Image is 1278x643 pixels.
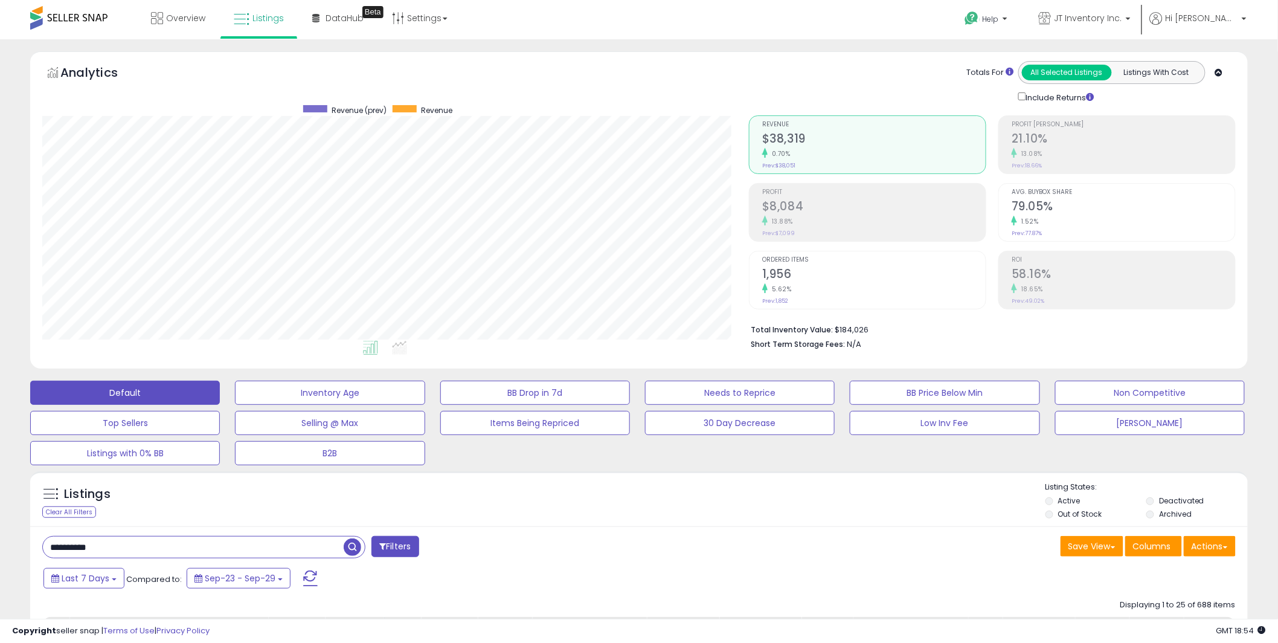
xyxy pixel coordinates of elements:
h5: Listings [64,486,111,503]
div: seller snap | | [12,625,210,637]
button: Listings with 0% BB [30,441,220,465]
h2: $38,319 [762,132,986,148]
button: Save View [1061,536,1123,557]
span: Compared to: [126,574,182,585]
small: Prev: 18.66% [1012,162,1042,169]
button: B2B [235,441,425,465]
button: 30 Day Decrease [645,411,835,435]
small: 18.65% [1017,285,1043,294]
h2: 58.16% [1012,267,1235,283]
small: Prev: 49.02% [1012,297,1044,305]
span: Overview [166,12,205,24]
p: Listing States: [1045,482,1248,493]
b: Short Term Storage Fees: [751,339,845,349]
button: All Selected Listings [1022,65,1112,80]
button: Inventory Age [235,381,425,405]
button: [PERSON_NAME] [1055,411,1245,435]
span: Profit [762,189,986,196]
div: Tooltip anchor [362,6,384,18]
span: DataHub [326,12,364,24]
div: Totals For [967,67,1014,79]
span: Last 7 Days [62,572,109,584]
small: Prev: $7,099 [762,230,795,237]
span: Listings [252,12,284,24]
button: Non Competitive [1055,381,1245,405]
button: Items Being Repriced [440,411,630,435]
h2: 79.05% [1012,199,1235,216]
div: Include Returns [1009,90,1109,103]
button: Selling @ Max [235,411,425,435]
small: Prev: $38,051 [762,162,795,169]
h2: 21.10% [1012,132,1235,148]
button: Filters [371,536,419,557]
small: 5.62% [768,285,792,294]
a: Terms of Use [103,625,155,636]
label: Deactivated [1159,496,1204,506]
h5: Analytics [60,64,141,84]
small: 13.08% [1017,149,1042,158]
label: Active [1058,496,1081,506]
small: Prev: 1,852 [762,297,788,305]
button: Columns [1125,536,1182,557]
button: Listings With Cost [1111,65,1201,80]
a: Privacy Policy [156,625,210,636]
button: Last 7 Days [43,568,124,589]
a: Hi [PERSON_NAME] [1150,12,1247,39]
button: Needs to Reprice [645,381,835,405]
i: Get Help [965,11,980,26]
h2: $8,084 [762,199,986,216]
span: Revenue [421,105,452,115]
button: Default [30,381,220,405]
span: Columns [1133,540,1171,552]
span: N/A [847,338,861,350]
label: Archived [1159,509,1192,519]
button: BB Drop in 7d [440,381,630,405]
div: Clear All Filters [42,506,96,518]
button: Actions [1184,536,1236,557]
span: Revenue [762,121,986,128]
small: 0.70% [768,149,791,158]
button: BB Price Below Min [850,381,1039,405]
small: 13.88% [768,217,793,226]
strong: Copyright [12,625,56,636]
a: Help [955,2,1020,39]
button: Top Sellers [30,411,220,435]
span: Profit [PERSON_NAME] [1012,121,1235,128]
span: Revenue (prev) [332,105,387,115]
label: Out of Stock [1058,509,1102,519]
div: Displaying 1 to 25 of 688 items [1120,599,1236,611]
button: Sep-23 - Sep-29 [187,568,291,589]
span: Sep-23 - Sep-29 [205,572,275,584]
li: $184,026 [751,321,1227,336]
h2: 1,956 [762,267,986,283]
b: Total Inventory Value: [751,325,833,335]
small: 1.52% [1017,217,1039,226]
span: Avg. Buybox Share [1012,189,1235,196]
span: Hi [PERSON_NAME] [1166,12,1238,24]
span: Help [983,14,999,24]
small: Prev: 77.87% [1012,230,1042,237]
span: ROI [1012,257,1235,263]
span: Ordered Items [762,257,986,263]
span: JT Inventory Inc. [1055,12,1122,24]
span: 2025-10-7 18:54 GMT [1216,625,1266,636]
button: Low Inv Fee [850,411,1039,435]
